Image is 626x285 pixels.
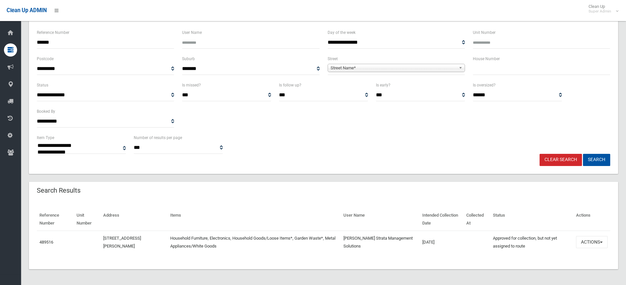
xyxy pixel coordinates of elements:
td: Approved for collection, but not yet assigned to route [490,231,573,253]
header: Search Results [29,184,88,197]
th: User Name [341,208,420,231]
button: Actions [576,236,608,248]
td: [DATE] [420,231,464,253]
label: Is follow up? [279,82,301,89]
td: [PERSON_NAME] Strata Management Solutions [341,231,420,253]
th: Reference Number [37,208,74,231]
th: Status [490,208,573,231]
button: Search [583,154,610,166]
label: Postcode [37,55,54,62]
label: Suburb [182,55,195,62]
label: Day of the week [328,29,356,36]
span: Street Name* [331,64,456,72]
th: Items [168,208,341,231]
label: Is missed? [182,82,201,89]
a: [STREET_ADDRESS][PERSON_NAME] [103,236,141,249]
label: Booked By [37,108,55,115]
small: Super Admin [589,9,611,14]
td: Household Furniture, Electronics, Household Goods/Loose Items*, Garden Waste*, Metal Appliances/W... [168,231,341,253]
span: Clean Up ADMIN [7,7,47,13]
label: Unit Number [473,29,496,36]
span: Clean Up [585,4,618,14]
a: Clear Search [540,154,582,166]
a: 489516 [39,240,53,245]
th: Unit Number [74,208,101,231]
label: House Number [473,55,500,62]
th: Address [101,208,167,231]
label: Reference Number [37,29,69,36]
label: Number of results per page [134,134,182,141]
th: Actions [573,208,610,231]
label: User Name [182,29,202,36]
label: Status [37,82,48,89]
label: Street [328,55,338,62]
label: Item Type [37,134,54,141]
label: Is oversized? [473,82,496,89]
th: Collected At [464,208,490,231]
label: Is early? [376,82,390,89]
th: Intended Collection Date [420,208,464,231]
